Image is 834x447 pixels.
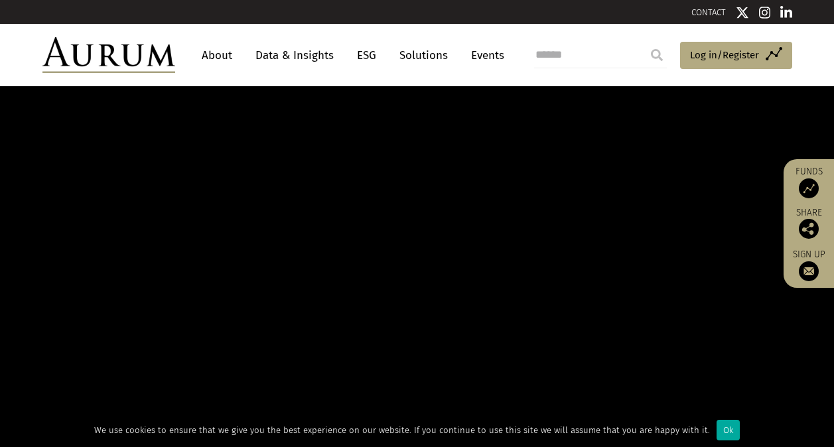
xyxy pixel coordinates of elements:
a: Log in/Register [680,42,792,70]
a: Solutions [393,43,454,68]
img: Share this post [799,219,819,239]
a: Sign up [790,249,827,281]
a: Funds [790,166,827,198]
img: Linkedin icon [780,6,792,19]
a: CONTACT [691,7,726,17]
a: Events [464,43,504,68]
a: ESG [350,43,383,68]
img: Access Funds [799,178,819,198]
img: Sign up to our newsletter [799,261,819,281]
a: About [195,43,239,68]
img: Instagram icon [759,6,771,19]
span: Log in/Register [690,47,759,63]
div: Share [790,208,827,239]
div: Ok [717,420,740,440]
a: Data & Insights [249,43,340,68]
img: Twitter icon [736,6,749,19]
input: Submit [644,42,670,68]
img: Aurum [42,37,175,73]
